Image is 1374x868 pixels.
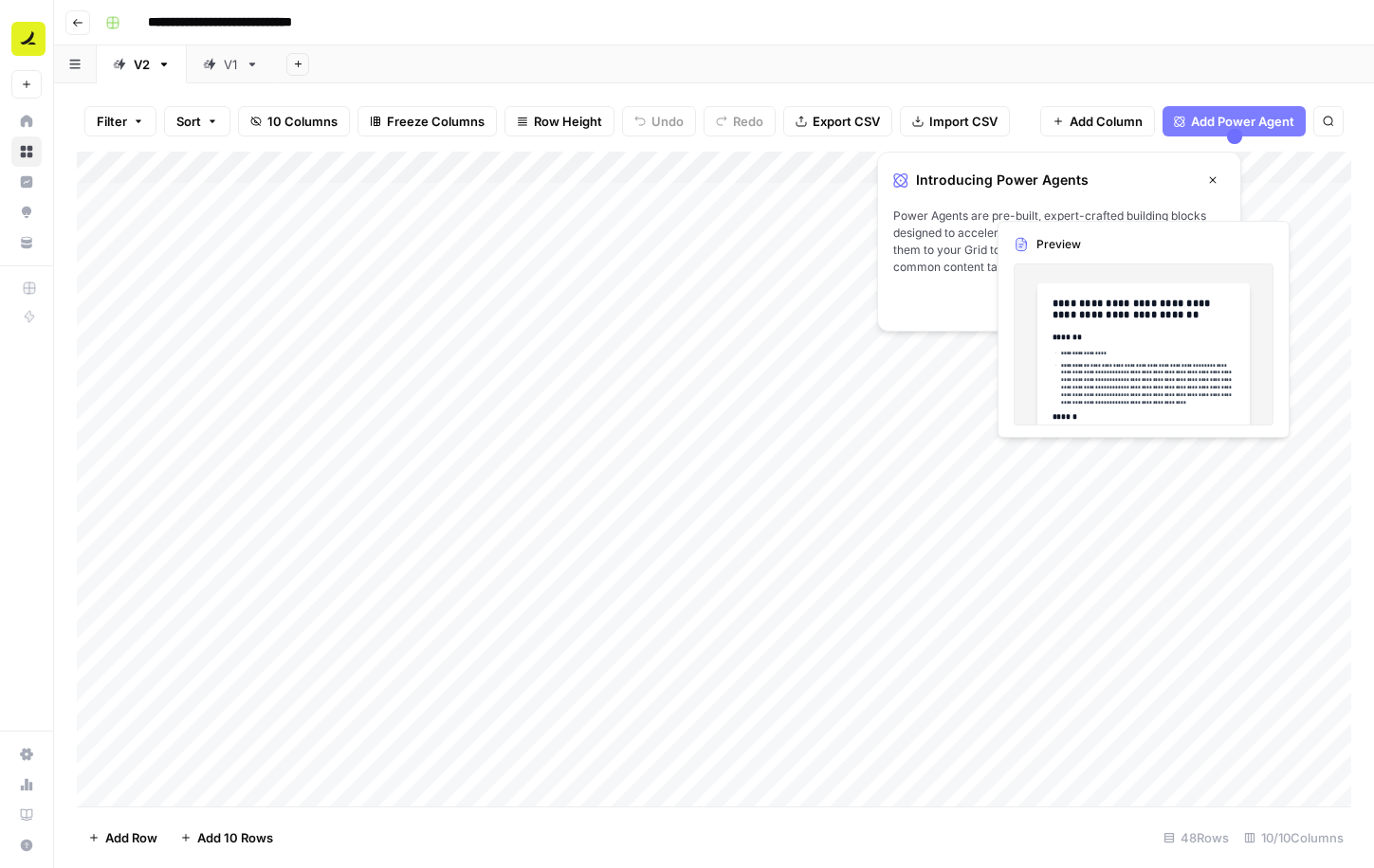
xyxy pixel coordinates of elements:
[11,830,42,860] button: Help + Support
[1237,823,1351,853] div: 10/10 Columns
[176,112,201,131] span: Sort
[1102,291,1225,316] button: View Power Agents
[97,112,127,131] span: Filter
[1045,291,1094,316] button: Got it!
[11,106,42,136] a: Home
[134,55,150,74] div: V2
[357,106,497,136] button: Freeze Columns
[534,112,602,131] span: Row Height
[11,136,42,167] a: Browse
[84,106,156,136] button: Filter
[1163,106,1306,136] button: Add Power Agent
[1191,112,1294,131] span: Add Power Agent
[704,106,776,136] button: Redo
[187,45,275,83] a: V1
[11,227,42,258] a: Your Data
[11,769,42,800] a: Usage
[11,15,42,63] button: Workspace: Ramp
[77,823,169,853] button: Add Row
[11,197,42,227] a: Opportunities
[267,112,338,131] span: 10 Columns
[504,106,614,136] button: Row Height
[164,106,230,136] button: Sort
[813,112,880,131] span: Export CSV
[900,106,1010,136] button: Import CSV
[929,112,998,131] span: Import CSV
[893,208,1225,276] span: Power Agents are pre-built, expert-crafted building blocks designed to accelerate your content op...
[893,168,1225,192] div: Introducing Power Agents
[1156,823,1237,853] div: 48 Rows
[238,106,350,136] button: 10 Columns
[1053,295,1086,312] span: Got it!
[224,55,238,74] div: V1
[622,106,696,136] button: Undo
[11,739,42,769] a: Settings
[11,22,46,56] img: Ramp Logo
[1040,106,1155,136] button: Add Column
[387,112,485,131] span: Freeze Columns
[11,167,42,197] a: Insights
[733,112,763,131] span: Redo
[97,45,187,83] a: V2
[105,828,157,847] span: Add Row
[197,828,273,847] span: Add 10 Rows
[11,800,42,830] a: Learning Hub
[1070,112,1143,131] span: Add Column
[783,106,892,136] button: Export CSV
[651,112,684,131] span: Undo
[169,823,284,853] button: Add 10 Rows
[1109,295,1218,312] span: View Power Agents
